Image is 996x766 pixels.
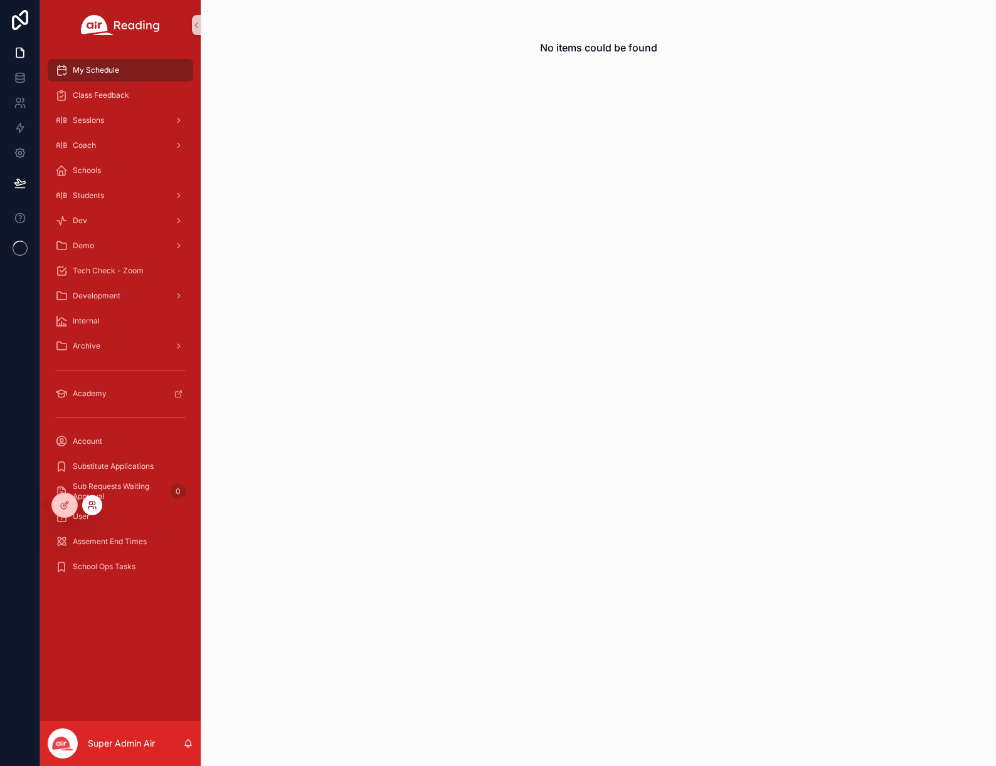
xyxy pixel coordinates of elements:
[171,484,186,499] div: 0
[73,165,101,176] span: Schools
[48,159,193,182] a: Schools
[73,481,166,501] span: Sub Requests Waiting Approval
[48,134,193,157] a: Coach
[73,562,135,572] span: School Ops Tasks
[48,59,193,81] a: My Schedule
[48,184,193,207] a: Students
[73,512,90,522] span: User
[73,291,120,301] span: Development
[48,505,193,528] a: User
[40,50,201,594] div: scrollable content
[48,335,193,357] a: Archive
[73,216,87,226] span: Dev
[540,40,657,55] h2: No items could be found
[48,455,193,478] a: Substitute Applications
[73,191,104,201] span: Students
[73,341,100,351] span: Archive
[73,115,104,125] span: Sessions
[48,285,193,307] a: Development
[48,530,193,553] a: Assement End Times
[48,480,193,503] a: Sub Requests Waiting Approval0
[73,65,119,75] span: My Schedule
[48,234,193,257] a: Demo
[48,84,193,107] a: Class Feedback
[73,436,102,446] span: Account
[48,430,193,453] a: Account
[73,389,107,399] span: Academy
[48,109,193,132] a: Sessions
[73,461,154,471] span: Substitute Applications
[81,15,160,35] img: App logo
[73,241,94,251] span: Demo
[73,316,100,326] span: Internal
[73,537,147,547] span: Assement End Times
[48,310,193,332] a: Internal
[73,90,129,100] span: Class Feedback
[73,266,144,276] span: Tech Check - Zoom
[48,555,193,578] a: School Ops Tasks
[88,737,155,750] p: Super Admin Air
[73,140,96,150] span: Coach
[48,209,193,232] a: Dev
[48,260,193,282] a: Tech Check - Zoom
[48,382,193,405] a: Academy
